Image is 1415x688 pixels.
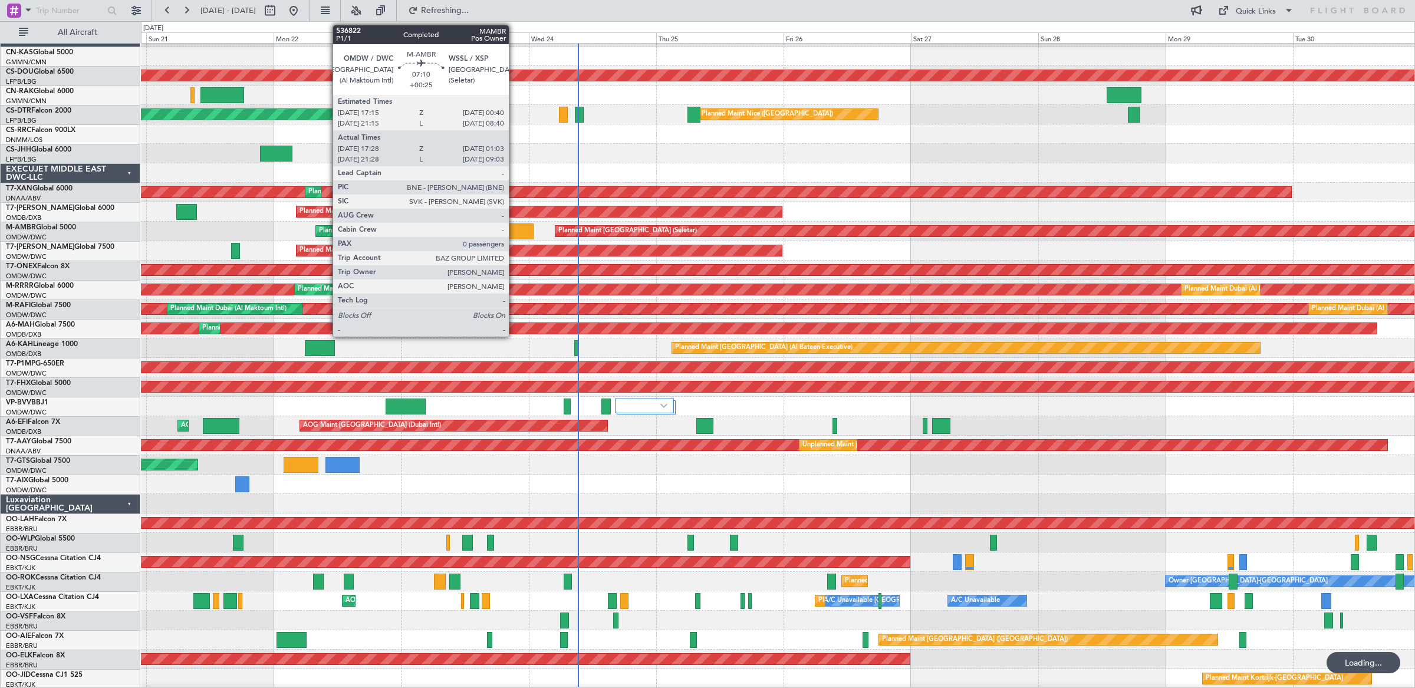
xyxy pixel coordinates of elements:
[6,282,74,289] a: M-RRRRGlobal 6000
[6,224,76,231] a: M-AMBRGlobal 5000
[1166,32,1293,43] div: Mon 29
[6,136,42,144] a: DNMM/LOS
[420,6,470,15] span: Refreshing...
[6,574,101,581] a: OO-ROKCessna Citation CJ4
[300,203,496,220] div: Planned Maint [GEOGRAPHIC_DATA] ([GEOGRAPHIC_DATA] Intl)
[6,525,38,534] a: EBBR/BRU
[6,350,41,358] a: OMDB/DXB
[6,341,33,348] span: A6-KAH
[274,32,401,43] div: Mon 22
[6,516,67,523] a: OO-LAHFalcon 7X
[6,213,41,222] a: OMDB/DXB
[6,613,33,620] span: OO-VSF
[6,594,99,601] a: OO-LXACessna Citation CJ4
[6,49,73,56] a: CN-KASGlobal 5000
[6,544,38,553] a: EBBR/BRU
[6,291,47,300] a: OMDW/DWC
[298,281,414,298] div: Planned Maint Dubai (Al Maktoum Intl)
[6,127,31,134] span: CS-RRC
[345,592,474,610] div: AOG Maint Kortrijk-[GEOGRAPHIC_DATA]
[6,243,74,251] span: T7-[PERSON_NAME]
[6,321,35,328] span: A6-MAH
[845,572,982,590] div: Planned Maint Kortrijk-[GEOGRAPHIC_DATA]
[6,447,41,456] a: DNAA/ABV
[6,399,31,406] span: VP-BVV
[6,107,31,114] span: CS-DTR
[308,183,424,201] div: Planned Maint Dubai (Al Maktoum Intl)
[6,58,47,67] a: GMMN/CMN
[401,32,528,43] div: Tue 23
[6,671,83,679] a: OO-JIDCessna CJ1 525
[6,516,34,523] span: OO-LAH
[6,486,47,495] a: OMDW/DWC
[6,330,41,339] a: OMDB/DXB
[6,477,28,484] span: T7-AIX
[6,341,78,348] a: A6-KAHLineage 1000
[31,28,124,37] span: All Aircraft
[1184,281,1301,298] div: Planned Maint Dubai (Al Maktoum Intl)
[6,302,31,309] span: M-RAFI
[6,661,38,670] a: EBBR/BRU
[6,68,34,75] span: CS-DOU
[13,23,128,42] button: All Aircraft
[656,32,784,43] div: Thu 25
[6,205,74,212] span: T7-[PERSON_NAME]
[660,403,667,408] img: arrow-gray.svg
[6,622,38,631] a: EBBR/BRU
[6,419,28,426] span: A6-EFI
[6,88,34,95] span: CN-RAK
[6,233,47,242] a: OMDW/DWC
[6,555,35,562] span: OO-NSG
[6,146,71,153] a: CS-JHHGlobal 6000
[6,252,47,261] a: OMDW/DWC
[6,389,47,397] a: OMDW/DWC
[6,272,47,281] a: OMDW/DWC
[6,535,75,542] a: OO-WLPGlobal 5500
[6,438,31,445] span: T7-AAY
[319,222,435,240] div: Planned Maint Dubai (Al Maktoum Intl)
[6,116,37,125] a: LFPB/LBG
[6,369,47,378] a: OMDW/DWC
[6,564,35,572] a: EBKT/KJK
[558,222,697,240] div: Planned Maint [GEOGRAPHIC_DATA] (Seletar)
[6,583,35,592] a: EBKT/KJK
[6,243,114,251] a: T7-[PERSON_NAME]Global 7500
[6,574,35,581] span: OO-ROK
[6,438,71,445] a: T7-AAYGlobal 7500
[6,107,71,114] a: CS-DTRFalcon 2000
[6,477,68,484] a: T7-AIXGlobal 5000
[6,613,65,620] a: OO-VSFFalcon 8X
[6,641,38,650] a: EBBR/BRU
[6,466,47,475] a: OMDW/DWC
[951,592,1000,610] div: A/C Unavailable
[303,417,441,434] div: AOG Maint [GEOGRAPHIC_DATA] (Dubai Intl)
[6,185,32,192] span: T7-XAN
[6,263,70,270] a: T7-ONEXFalcon 8X
[6,457,70,465] a: T7-GTSGlobal 7500
[1236,6,1276,18] div: Quick Links
[6,408,47,417] a: OMDW/DWC
[6,97,47,106] a: GMMN/CMN
[6,380,31,387] span: T7-FHX
[300,242,416,259] div: Planned Maint Dubai (Al Maktoum Intl)
[702,106,833,123] div: Planned Maint Nice ([GEOGRAPHIC_DATA])
[6,224,36,231] span: M-AMBR
[818,592,956,610] div: Planned Maint Kortrijk-[GEOGRAPHIC_DATA]
[6,185,73,192] a: T7-XANGlobal 6000
[6,88,74,95] a: CN-RAKGlobal 6000
[6,633,31,640] span: OO-AIE
[6,652,32,659] span: OO-ELK
[6,77,37,86] a: LFPB/LBG
[6,652,65,659] a: OO-ELKFalcon 8X
[441,300,557,318] div: Planned Maint Dubai (Al Maktoum Intl)
[1212,1,1299,20] button: Quick Links
[170,300,287,318] div: Planned Maint Dubai (Al Maktoum Intl)
[6,194,41,203] a: DNAA/ABV
[802,436,977,454] div: Unplanned Maint [GEOGRAPHIC_DATA] (Al Maktoum Intl)
[6,127,75,134] a: CS-RRCFalcon 900LX
[1327,652,1400,673] div: Loading...
[6,205,114,212] a: T7-[PERSON_NAME]Global 6000
[6,671,31,679] span: OO-JID
[6,146,31,153] span: CS-JHH
[6,457,30,465] span: T7-GTS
